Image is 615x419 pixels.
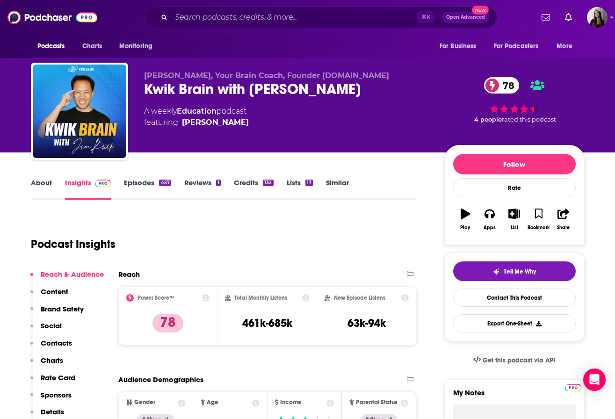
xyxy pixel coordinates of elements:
[587,7,608,28] span: Logged in as bnmartinn
[33,65,126,158] img: Kwik Brain with Jim Kwik
[113,37,165,55] button: open menu
[31,37,77,55] button: open menu
[356,399,398,405] span: Parental Status
[493,77,519,94] span: 78
[31,178,52,200] a: About
[565,384,581,391] img: Podchaser Pro
[30,321,62,339] button: Social
[502,202,526,236] button: List
[37,40,65,53] span: Podcasts
[124,178,171,200] a: Episodes457
[561,9,576,25] a: Show notifications dropdown
[287,178,313,200] a: Lists17
[551,202,575,236] button: Share
[557,225,570,231] div: Share
[95,180,111,187] img: Podchaser Pro
[446,15,485,20] span: Open Advanced
[76,37,108,55] a: Charts
[587,7,608,28] img: User Profile
[30,339,72,356] button: Contacts
[30,287,68,304] button: Content
[263,180,273,186] div: 132
[41,373,75,382] p: Rate Card
[41,390,72,399] p: Sponsors
[31,237,116,251] h1: Podcast Insights
[484,225,496,231] div: Apps
[144,117,249,128] span: featuring
[453,388,576,405] label: My Notes
[494,40,539,53] span: For Podcasters
[280,399,302,405] span: Income
[417,11,434,23] span: ⌘ K
[492,268,500,275] img: tell me why sparkle
[305,180,313,186] div: 17
[41,287,68,296] p: Content
[41,407,64,416] p: Details
[144,106,249,128] div: A weekly podcast
[7,8,97,26] img: Podchaser - Follow, Share and Rate Podcasts
[65,178,111,200] a: InsightsPodchaser Pro
[145,7,497,28] div: Search podcasts, credits, & more...
[216,180,221,186] div: 1
[466,349,563,372] a: Get this podcast via API
[82,40,102,53] span: Charts
[171,10,417,25] input: Search podcasts, credits, & more...
[527,202,551,236] button: Bookmark
[119,40,152,53] span: Monitoring
[118,375,203,384] h2: Audience Demographics
[565,383,581,391] a: Pro website
[478,202,502,236] button: Apps
[453,261,576,281] button: tell me why sparkleTell Me Why
[483,356,555,364] span: Get this podcast via API
[472,6,489,14] span: New
[587,7,608,28] button: Show profile menu
[118,270,140,279] h2: Reach
[41,321,62,330] p: Social
[474,116,502,123] span: 4 people
[528,225,550,231] div: Bookmark
[152,314,183,332] p: 78
[504,268,536,275] span: Tell Me Why
[502,116,556,123] span: rated this podcast
[440,40,477,53] span: For Business
[234,178,273,200] a: Credits132
[444,71,585,129] div: 78 4 peoplerated this podcast
[453,289,576,307] a: Contact This Podcast
[453,178,576,197] div: Rate
[488,37,552,55] button: open menu
[30,390,72,408] button: Sponsors
[347,316,386,330] h3: 63k-94k
[41,356,63,365] p: Charts
[30,270,104,287] button: Reach & Audience
[41,339,72,347] p: Contacts
[144,71,389,80] span: [PERSON_NAME], Your Brain Coach, Founder [DOMAIN_NAME]
[583,368,606,391] div: Open Intercom Messenger
[511,225,518,231] div: List
[184,178,221,200] a: Reviews1
[177,107,217,116] a: Education
[234,295,287,301] h2: Total Monthly Listens
[442,12,489,23] button: Open AdvancedNew
[207,399,218,405] span: Age
[137,295,174,301] h2: Power Score™
[30,356,63,373] button: Charts
[41,270,104,279] p: Reach & Audience
[460,225,470,231] div: Play
[433,37,488,55] button: open menu
[134,399,155,405] span: Gender
[334,295,385,301] h2: New Episode Listens
[242,316,292,330] h3: 461k-685k
[550,37,584,55] button: open menu
[484,77,519,94] a: 78
[453,314,576,332] button: Export One-Sheet
[182,117,249,128] a: Jim Kwik
[453,154,576,174] button: Follow
[538,9,554,25] a: Show notifications dropdown
[326,178,349,200] a: Similar
[453,202,478,236] button: Play
[30,373,75,390] button: Rate Card
[30,304,84,322] button: Brand Safety
[41,304,84,313] p: Brand Safety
